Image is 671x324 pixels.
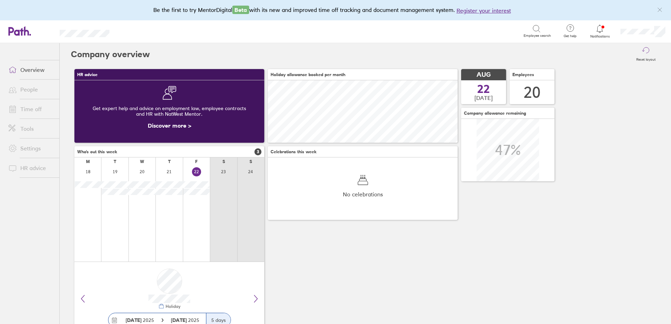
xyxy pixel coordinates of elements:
span: [DATE] [474,95,493,101]
span: 2025 [171,317,199,323]
a: HR advice [3,161,59,175]
span: Who's out this week [77,149,117,154]
span: 3 [254,148,261,155]
div: W [140,159,144,164]
span: 2025 [126,317,154,323]
button: Reset layout [632,43,660,66]
span: 22 [477,83,490,95]
div: Holiday [164,304,180,309]
div: 20 [524,83,540,101]
span: Beta [232,6,249,14]
label: Reset layout [632,55,660,62]
a: People [3,82,59,96]
a: Discover more > [148,122,191,129]
div: M [86,159,90,164]
span: No celebrations [343,191,383,197]
span: Holiday allowance booked per month [271,72,345,77]
strong: [DATE] [126,317,141,323]
a: Notifications [589,24,611,39]
div: Get expert help and advice on employment law, employee contracts and HR with NatWest Mentor. [80,100,259,122]
button: Register your interest [457,6,511,15]
div: F [195,159,198,164]
span: Get help [559,34,582,38]
span: HR advice [77,72,98,77]
div: S [222,159,225,164]
span: Celebrations this week [271,149,317,154]
div: T [168,159,171,164]
div: Search [128,28,146,34]
span: Employees [512,72,534,77]
span: Employee search [524,34,551,38]
a: Overview [3,63,59,77]
div: T [114,159,116,164]
strong: [DATE] [171,317,188,323]
a: Time off [3,102,59,116]
div: S [250,159,252,164]
span: Notifications [589,34,611,39]
a: Tools [3,122,59,136]
span: Company allowance remaining [464,111,526,116]
h2: Company overview [71,43,150,66]
div: Be the first to try MentorDigital with its new and improved time off tracking and document manage... [153,6,518,15]
a: Settings [3,141,59,155]
span: AUG [477,71,491,79]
